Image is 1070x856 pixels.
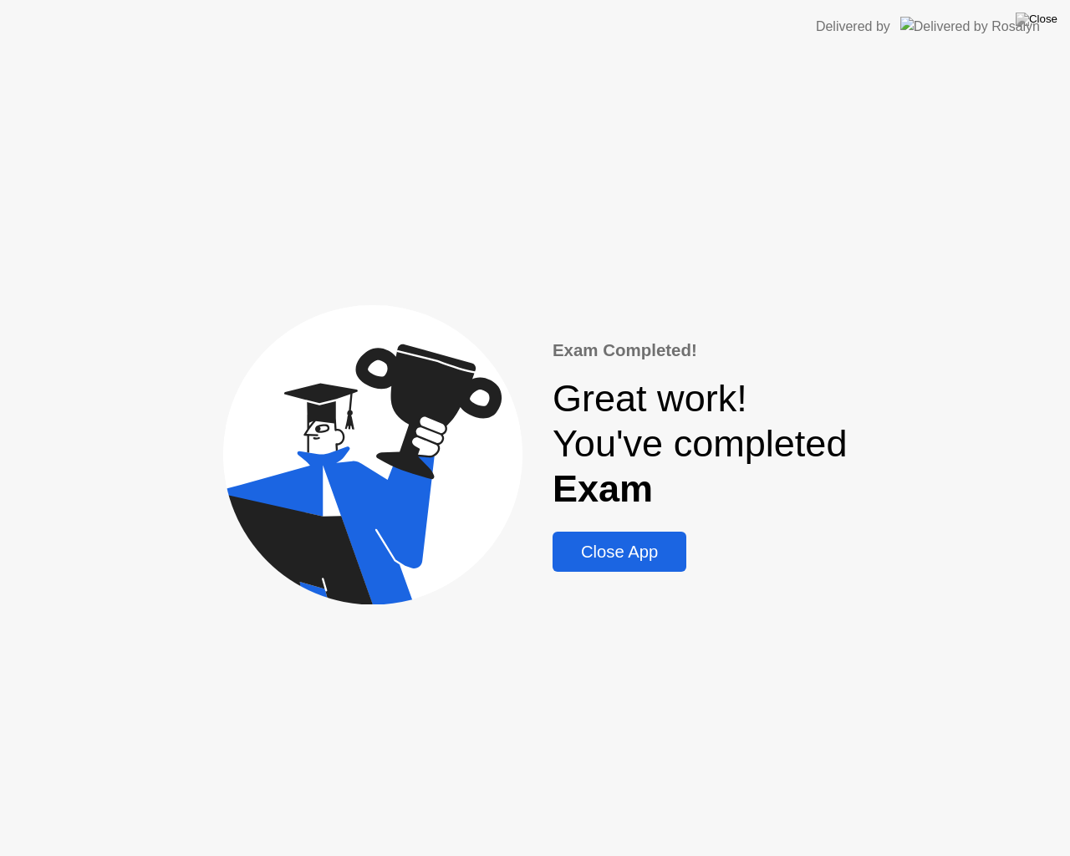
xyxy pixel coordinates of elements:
div: Exam Completed! [553,338,848,364]
img: Close [1016,13,1057,26]
img: Delivered by Rosalyn [900,17,1040,36]
div: Great work! You've completed [553,376,848,512]
b: Exam [553,467,653,510]
div: Close App [558,543,681,562]
div: Delivered by [816,17,890,37]
button: Close App [553,532,686,572]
